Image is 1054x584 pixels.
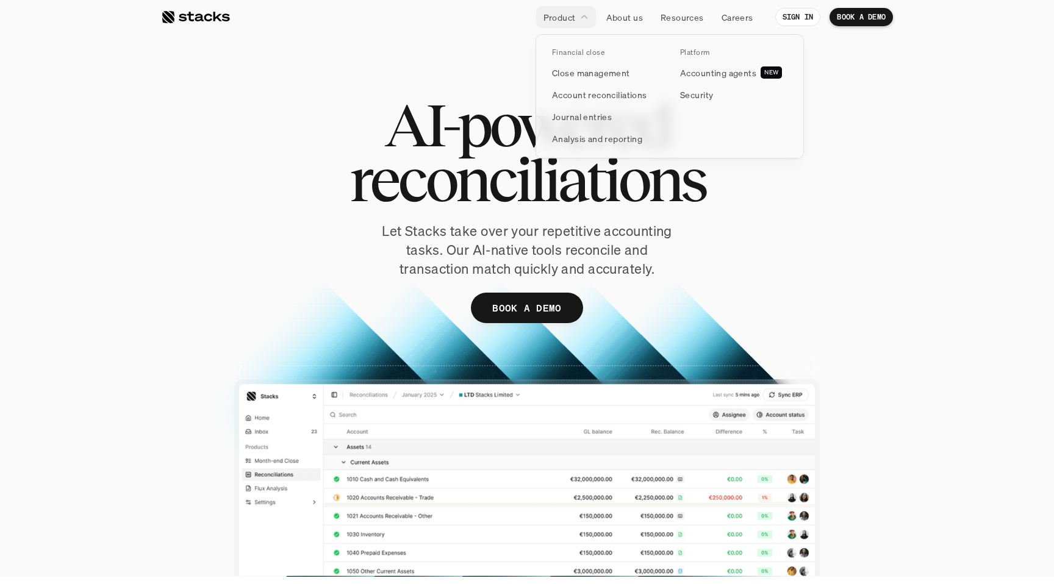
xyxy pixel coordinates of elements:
[722,11,753,24] p: Careers
[775,8,821,26] a: SIGN IN
[492,299,562,317] p: BOOK A DEMO
[144,232,198,241] a: Privacy Policy
[653,6,711,28] a: Resources
[545,84,667,105] a: Account reconciliations
[545,105,667,127] a: Journal entries
[680,66,756,79] p: Accounting agents
[673,84,795,105] a: Security
[552,110,612,123] p: Journal entries
[837,13,886,21] p: BOOK A DEMO
[552,132,642,145] p: Analysis and reporting
[359,222,695,278] p: Let Stacks take over your repetitive accounting tasks. Our AI-native tools reconcile and transact...
[606,11,643,24] p: About us
[599,6,650,28] a: About us
[783,13,814,21] p: SIGN IN
[764,69,778,76] h2: NEW
[661,11,704,24] p: Resources
[384,98,670,152] span: AI-powered
[543,11,576,24] p: Product
[552,66,630,79] p: Close management
[545,127,667,149] a: Analysis and reporting
[680,48,710,57] p: Platform
[552,88,647,101] p: Account reconciliations
[714,6,761,28] a: Careers
[552,48,604,57] p: Financial close
[350,152,705,207] span: reconciliations
[680,88,713,101] p: Security
[471,293,583,323] a: BOOK A DEMO
[830,8,893,26] a: BOOK A DEMO
[545,62,667,84] a: Close management
[673,62,795,84] a: Accounting agentsNEW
